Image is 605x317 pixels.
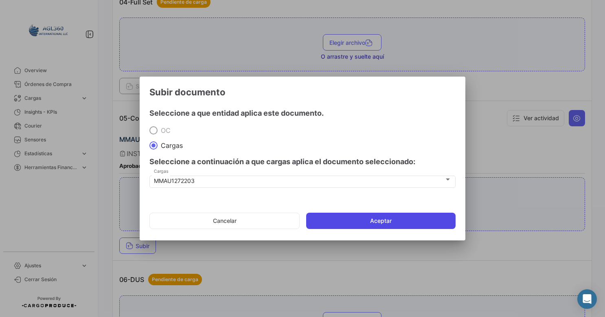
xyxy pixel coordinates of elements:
h4: Seleccione a que entidad aplica este documento. [149,108,456,119]
button: Cancelar [149,213,300,229]
div: Abrir Intercom Messenger [577,289,597,309]
button: Aceptar [306,213,456,229]
h3: Subir documento [149,86,456,98]
mat-select-trigger: MMAU1272203 [154,177,195,184]
span: OC [158,126,171,134]
span: Cargas [158,141,183,150]
h4: Seleccione a continuación a que cargas aplica el documento seleccionado: [149,156,456,167]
